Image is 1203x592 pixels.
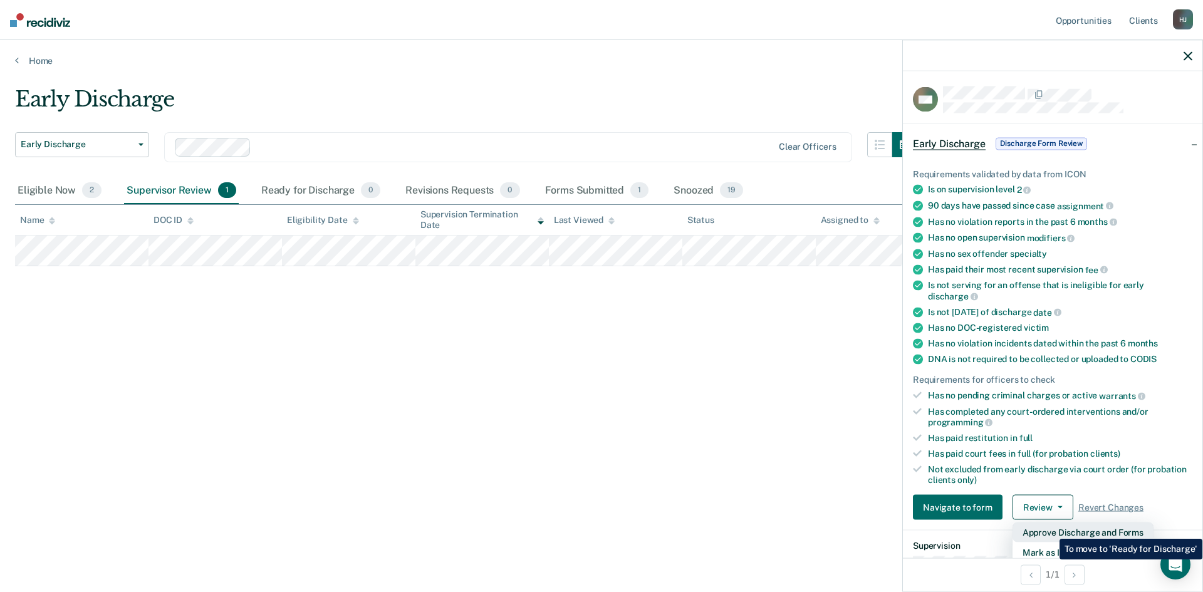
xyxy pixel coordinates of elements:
[1078,217,1117,227] span: months
[554,215,615,226] div: Last Viewed
[928,417,992,427] span: programming
[1019,433,1033,443] span: full
[928,200,1192,212] div: 90 days have passed since case
[1130,354,1157,364] span: CODIS
[928,449,1192,459] div: Has paid court fees in full (for probation
[928,323,1192,333] div: Has no DOC-registered
[913,169,1192,179] div: Requirements validated by data from ICON
[154,215,194,226] div: DOC ID
[779,142,836,152] div: Clear officers
[1021,564,1041,584] button: Previous Opportunity
[10,13,70,27] img: Recidiviz
[1173,9,1193,29] div: H J
[913,137,986,150] span: Early Discharge
[1010,248,1047,258] span: specialty
[903,558,1202,591] div: 1 / 1
[287,215,359,226] div: Eligibility Date
[928,338,1192,349] div: Has no violation incidents dated within the past 6
[913,541,1192,551] dt: Supervision
[928,264,1192,275] div: Has paid their most recent supervision
[1160,549,1190,579] div: Open Intercom Messenger
[361,182,380,199] span: 0
[928,248,1192,259] div: Has no sex offender
[913,375,1192,385] div: Requirements for officers to check
[1013,495,1073,520] button: Review
[821,215,880,226] div: Assigned to
[630,182,648,199] span: 1
[20,215,55,226] div: Name
[403,177,522,205] div: Revisions Requests
[1128,338,1158,348] span: months
[15,86,917,122] div: Early Discharge
[82,182,102,199] span: 2
[928,354,1192,365] div: DNA is not required to be collected or uploaded to
[903,123,1202,164] div: Early DischargeDischarge Form Review
[543,177,652,205] div: Forms Submitted
[1013,543,1154,563] button: Mark as Ineligible
[1017,185,1031,195] span: 2
[928,232,1192,244] div: Has no open supervision
[928,216,1192,227] div: Has no violation reports in the past 6
[1027,233,1075,243] span: modifiers
[928,464,1192,485] div: Not excluded from early discharge via court order (for probation clients
[928,406,1192,427] div: Has completed any court-ordered interventions and/or
[928,184,1192,195] div: Is on supervision level
[928,291,978,301] span: discharge
[928,433,1192,444] div: Has paid restitution in
[15,177,104,205] div: Eligible Now
[957,474,977,484] span: only)
[1099,391,1145,401] span: warrants
[1078,502,1143,513] span: Revert Changes
[1065,564,1085,584] button: Next Opportunity
[687,215,714,226] div: Status
[420,209,544,231] div: Supervision Termination Date
[928,390,1192,402] div: Has no pending criminal charges or active
[500,182,519,199] span: 0
[124,177,239,205] div: Supervisor Review
[1090,449,1120,459] span: clients)
[1033,307,1061,317] span: date
[996,137,1087,150] span: Discharge Form Review
[21,139,133,150] span: Early Discharge
[913,495,1002,520] button: Navigate to form
[671,177,746,205] div: Snoozed
[928,306,1192,318] div: Is not [DATE] of discharge
[259,177,383,205] div: Ready for Discharge
[1013,522,1154,543] button: Approve Discharge and Forms
[15,55,1188,66] a: Home
[1085,264,1108,274] span: fee
[1057,200,1113,210] span: assignment
[913,495,1008,520] a: Navigate to form
[720,182,743,199] span: 19
[1024,323,1049,333] span: victim
[928,280,1192,301] div: Is not serving for an offense that is ineligible for early
[218,182,236,199] span: 1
